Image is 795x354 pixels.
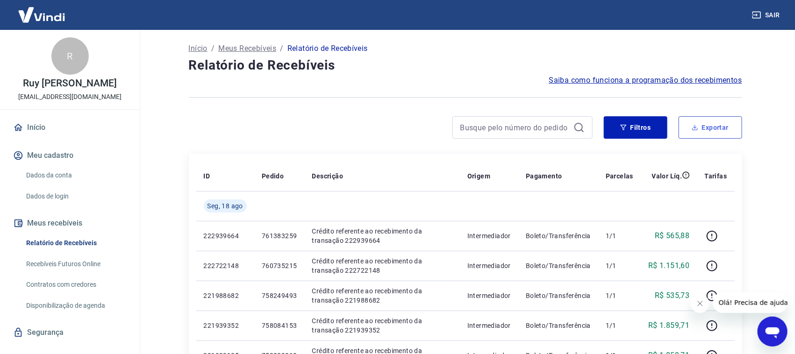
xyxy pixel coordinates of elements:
[22,275,129,294] a: Contratos com credores
[287,43,368,54] p: Relatório de Recebíveis
[211,43,215,54] p: /
[11,0,72,29] img: Vindi
[312,256,452,275] p: Crédito referente ao recebimento da transação 222722148
[51,37,89,75] div: R
[22,255,129,274] a: Recebíveis Futuros Online
[604,116,667,139] button: Filtros
[526,171,562,181] p: Pagamento
[22,234,129,253] a: Relatório de Recebíveis
[204,171,210,181] p: ID
[22,166,129,185] a: Dados da conta
[262,261,297,270] p: 760735215
[11,213,129,234] button: Meus recebíveis
[204,261,247,270] p: 222722148
[208,201,243,211] span: Seg, 18 ago
[467,261,511,270] p: Intermediador
[691,294,709,313] iframe: Fechar mensagem
[467,231,511,241] p: Intermediador
[11,322,129,343] a: Segurança
[204,321,247,330] p: 221939352
[606,171,633,181] p: Parcelas
[262,231,297,241] p: 761383259
[204,291,247,300] p: 221988682
[705,171,727,181] p: Tarifas
[312,316,452,335] p: Crédito referente ao recebimento da transação 221939352
[750,7,784,24] button: Sair
[312,286,452,305] p: Crédito referente ao recebimento da transação 221988682
[11,117,129,138] a: Início
[655,230,690,241] p: R$ 565,88
[606,261,633,270] p: 1/1
[6,7,79,14] span: Olá! Precisa de ajuda?
[713,292,788,313] iframe: Mensagem da empresa
[189,56,742,75] h4: Relatório de Recebíveis
[526,321,591,330] p: Boleto/Transferência
[606,291,633,300] p: 1/1
[652,171,682,181] p: Valor Líq.
[204,231,247,241] p: 222939664
[467,321,511,330] p: Intermediador
[22,296,129,315] a: Disponibilização de agenda
[262,291,297,300] p: 758249493
[526,231,591,241] p: Boleto/Transferência
[679,116,742,139] button: Exportar
[655,290,690,301] p: R$ 535,73
[23,78,116,88] p: Ruy [PERSON_NAME]
[262,321,297,330] p: 758084153
[460,120,570,135] input: Busque pelo número do pedido
[648,320,689,331] p: R$ 1.859,71
[218,43,276,54] a: Meus Recebíveis
[189,43,208,54] a: Início
[312,227,452,245] p: Crédito referente ao recebimento da transação 222939664
[549,75,742,86] a: Saiba como funciona a programação dos recebimentos
[526,291,591,300] p: Boleto/Transferência
[11,145,129,166] button: Meu cadastro
[280,43,283,54] p: /
[758,317,788,347] iframe: Botão para abrir a janela de mensagens
[262,171,284,181] p: Pedido
[312,171,344,181] p: Descrição
[18,92,122,102] p: [EMAIL_ADDRESS][DOMAIN_NAME]
[526,261,591,270] p: Boleto/Transferência
[606,231,633,241] p: 1/1
[22,187,129,206] a: Dados de login
[467,291,511,300] p: Intermediador
[648,260,689,271] p: R$ 1.151,60
[606,321,633,330] p: 1/1
[467,171,490,181] p: Origem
